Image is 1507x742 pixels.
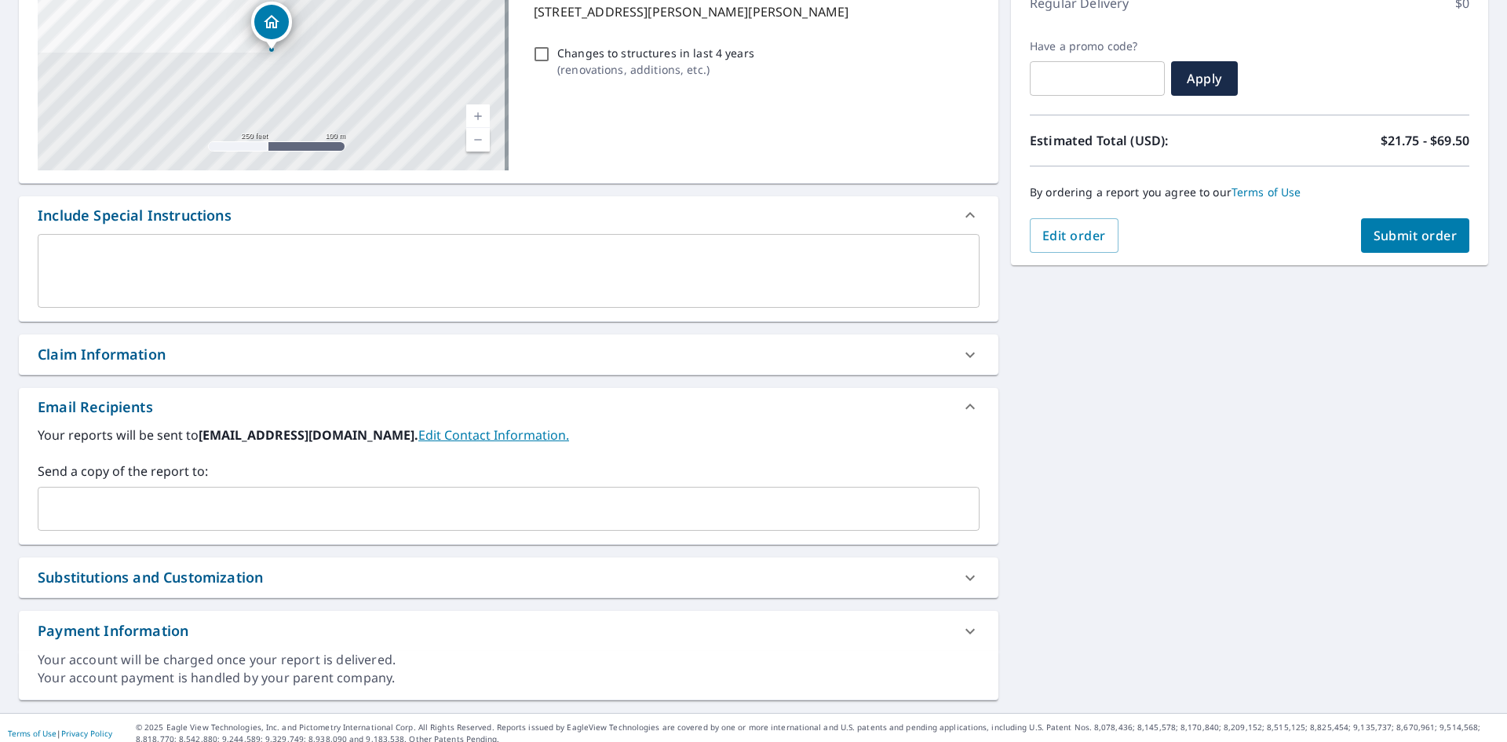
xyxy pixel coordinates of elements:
[38,344,166,365] div: Claim Information
[38,567,263,588] div: Substitutions and Customization
[534,2,973,21] p: [STREET_ADDRESS][PERSON_NAME][PERSON_NAME]
[1381,131,1469,150] p: $21.75 - $69.50
[557,61,754,78] p: ( renovations, additions, etc. )
[1030,185,1469,199] p: By ordering a report you agree to our
[19,196,998,234] div: Include Special Instructions
[38,669,980,687] div: Your account payment is handled by your parent company.
[199,426,418,444] b: [EMAIL_ADDRESS][DOMAIN_NAME].
[19,334,998,375] div: Claim Information
[38,462,980,481] label: Send a copy of the report to:
[557,45,754,61] p: Changes to structures in last 4 years
[19,557,998,598] div: Substitutions and Customization
[19,388,998,426] div: Email Recipients
[38,426,980,444] label: Your reports will be sent to
[8,729,112,738] p: |
[251,2,292,50] div: Dropped pin, building 1, Residential property, 111 Thomas Park Dr Hutto, TX 78634
[38,397,153,418] div: Email Recipients
[1042,227,1106,244] span: Edit order
[466,104,490,128] a: Current Level 17, Zoom In
[1232,185,1301,199] a: Terms of Use
[38,205,232,226] div: Include Special Instructions
[1030,131,1250,150] p: Estimated Total (USD):
[61,728,112,739] a: Privacy Policy
[1030,39,1165,53] label: Have a promo code?
[1030,218,1118,253] button: Edit order
[1374,227,1458,244] span: Submit order
[38,651,980,669] div: Your account will be charged once your report is delivered.
[466,128,490,152] a: Current Level 17, Zoom Out
[8,728,57,739] a: Terms of Use
[1361,218,1470,253] button: Submit order
[19,611,998,651] div: Payment Information
[1184,70,1225,87] span: Apply
[38,620,188,641] div: Payment Information
[418,426,569,444] a: EditContactInfo
[1171,61,1238,96] button: Apply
